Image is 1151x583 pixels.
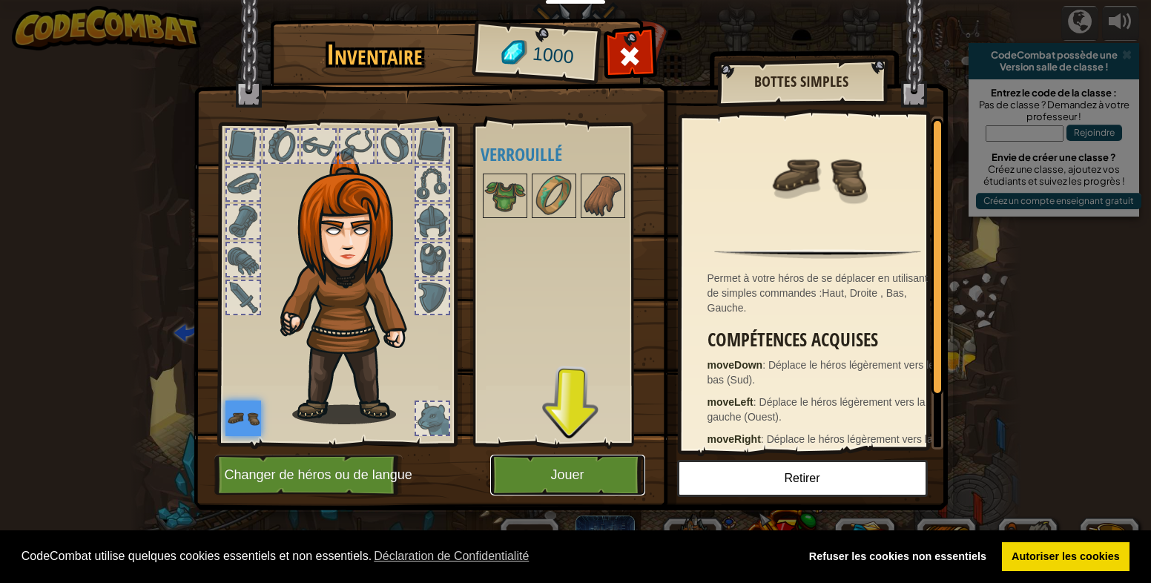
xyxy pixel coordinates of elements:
[1002,542,1130,572] a: Autoriser les cookies
[708,433,933,460] span: Déplace le héros légèrement vers la droite (Est).
[708,433,761,445] strong: moveRight
[708,396,926,423] span: Déplace le héros légèrement vers la gauche (Ouest).
[762,359,768,371] span: :
[708,271,936,315] div: Permet à votre héros de se déplacer en utilisant de simples commandes :Haut, Droite , Bas, Gauche.
[372,545,531,567] a: En savoir plus sur les cookies
[582,175,624,217] img: portrait.png
[799,542,996,572] a: Refuser les cookies
[708,330,936,350] h3: Compétences acquises
[677,460,928,497] button: Retirer
[708,359,935,386] span: Déplace le héros légèrement vers le bas (Sud).
[481,145,667,164] h4: Verrouillé
[714,249,920,259] img: hr.png
[274,151,433,424] img: hair_f2.png
[708,359,763,371] strong: moveDown
[770,128,866,224] img: portrait.png
[708,396,753,408] strong: moveLeft
[533,175,575,217] img: portrait.png
[753,396,759,408] span: :
[214,455,403,495] button: Changer de héros ou de langue
[280,39,469,70] h1: Inventaire
[490,455,645,495] button: Jouer
[531,41,575,70] span: 1000
[225,401,261,436] img: portrait.png
[761,433,767,445] span: :
[732,73,871,90] h2: Bottes simples
[22,550,372,562] font: CodeCombat utilise quelques cookies essentiels et non essentiels.
[484,175,526,217] img: portrait.png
